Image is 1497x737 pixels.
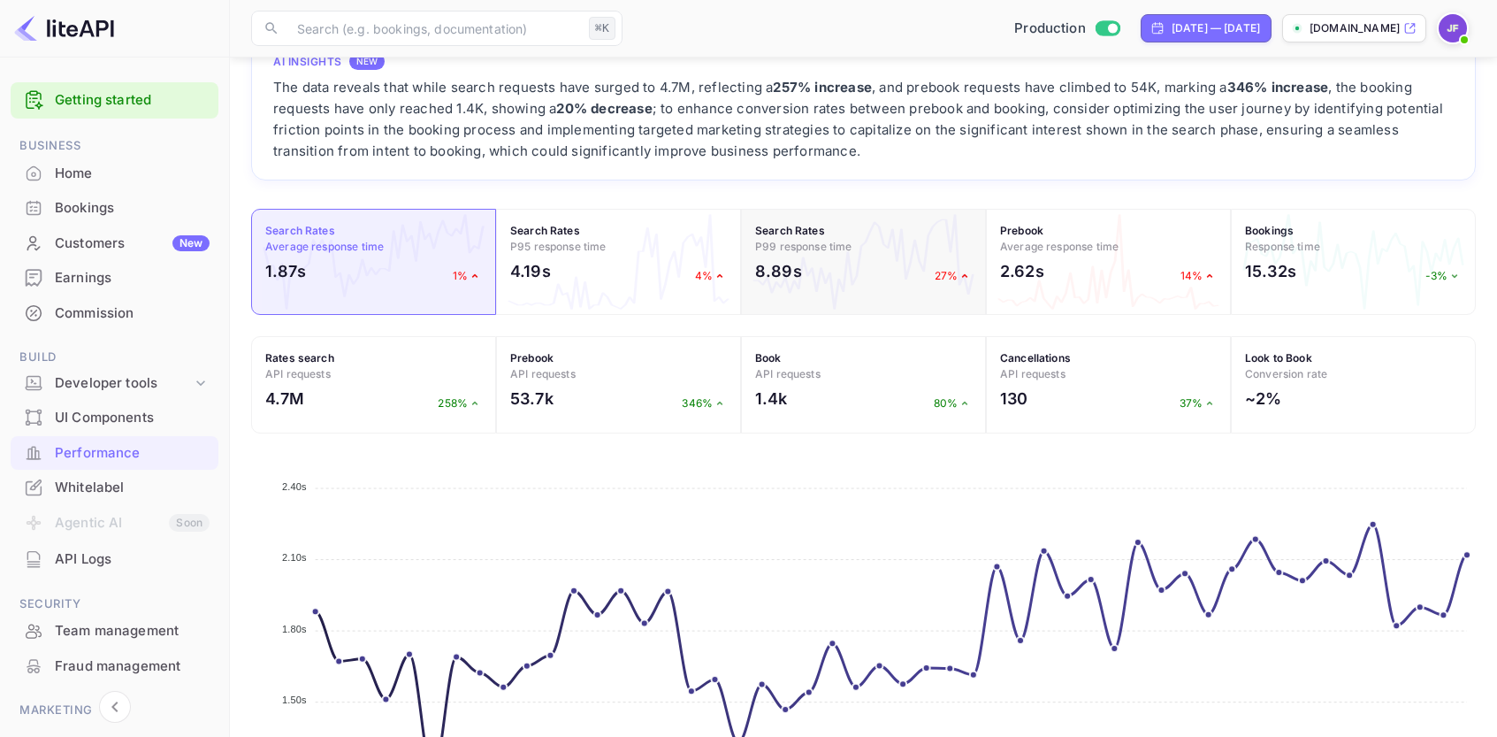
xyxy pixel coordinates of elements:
[1000,240,1119,253] span: Average response time
[1439,14,1467,42] img: Jenny Frimer
[11,401,218,434] a: UI Components
[11,471,218,503] a: Whitelabel
[11,436,218,471] div: Performance
[282,481,307,492] tspan: 2.40s
[11,191,218,224] a: Bookings
[11,595,218,614] span: Security
[55,164,210,184] div: Home
[453,268,482,284] p: 1%
[1245,387,1281,411] h2: ~2%
[11,614,218,649] div: Team management
[11,82,218,119] div: Getting started
[55,268,210,288] div: Earnings
[11,542,218,577] div: API Logs
[265,387,305,411] h2: 4.7M
[55,443,210,464] div: Performance
[282,552,307,563] tspan: 2.10s
[172,235,210,251] div: New
[695,268,727,284] p: 4%
[11,136,218,156] span: Business
[11,226,218,259] a: CustomersNew
[755,367,821,380] span: API requests
[11,471,218,505] div: Whitelabel
[1245,224,1294,237] strong: Bookings
[1141,14,1272,42] div: Click to change the date range period
[349,53,385,70] div: NEW
[1180,268,1217,284] p: 14%
[11,368,218,399] div: Developer tools
[1000,259,1044,283] h2: 2.62s
[755,259,802,283] h2: 8.89s
[11,614,218,647] a: Team management
[11,649,218,684] div: Fraud management
[265,240,384,253] span: Average response time
[55,549,210,570] div: API Logs
[282,695,307,705] tspan: 1.50s
[11,542,218,575] a: API Logs
[1245,259,1296,283] h2: 15.32s
[11,401,218,435] div: UI Components
[1000,387,1027,411] h2: 130
[55,408,210,428] div: UI Components
[282,624,307,634] tspan: 1.80s
[11,261,218,294] a: Earnings
[510,387,554,411] h2: 53.7k
[11,701,218,720] span: Marketing
[11,436,218,469] a: Performance
[55,373,192,394] div: Developer tools
[11,649,218,682] a: Fraud management
[1245,351,1312,365] strong: Look to Book
[1425,268,1462,284] p: -3%
[11,157,218,191] div: Home
[273,77,1454,162] div: The data reveals that while search requests have surged to 4.7M, reflecting a , and prebook reque...
[1000,367,1065,380] span: API requests
[55,303,210,324] div: Commission
[11,226,218,261] div: CustomersNew
[1000,351,1071,365] strong: Cancellations
[1227,79,1329,96] strong: 346% increase
[755,351,782,365] strong: Book
[510,240,607,253] span: P95 response time
[99,691,131,723] button: Collapse navigation
[755,224,825,237] strong: Search Rates
[265,351,334,365] strong: Rates search
[755,387,788,411] h2: 1.4k
[1000,224,1043,237] strong: Prebook
[1245,240,1320,253] span: Response time
[55,90,210,111] a: Getting started
[755,240,852,253] span: P99 response time
[1180,395,1217,411] p: 37%
[11,348,218,367] span: Build
[773,79,872,96] strong: 257% increase
[55,478,210,498] div: Whitelabel
[11,296,218,329] a: Commission
[556,100,652,117] strong: 20% decrease
[265,259,306,283] h2: 1.87s
[1245,367,1327,380] span: Conversion rate
[935,268,972,284] p: 27%
[1007,19,1127,39] div: Switch to Sandbox mode
[682,395,727,411] p: 346%
[438,395,482,411] p: 258%
[589,17,615,40] div: ⌘K
[265,367,331,380] span: API requests
[1014,19,1086,39] span: Production
[510,351,554,365] strong: Prebook
[934,395,972,411] p: 80%
[55,234,210,254] div: Customers
[55,656,210,677] div: Fraud management
[11,191,218,226] div: Bookings
[286,11,582,46] input: Search (e.g. bookings, documentation)
[55,198,210,219] div: Bookings
[1172,20,1260,36] div: [DATE] — [DATE]
[1310,20,1400,36] p: [DOMAIN_NAME]
[510,259,551,283] h2: 4.19s
[11,157,218,189] a: Home
[510,367,576,380] span: API requests
[55,621,210,641] div: Team management
[14,14,114,42] img: LiteAPI logo
[273,54,342,70] h4: AI Insights
[265,224,335,237] strong: Search Rates
[11,261,218,296] div: Earnings
[510,224,580,237] strong: Search Rates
